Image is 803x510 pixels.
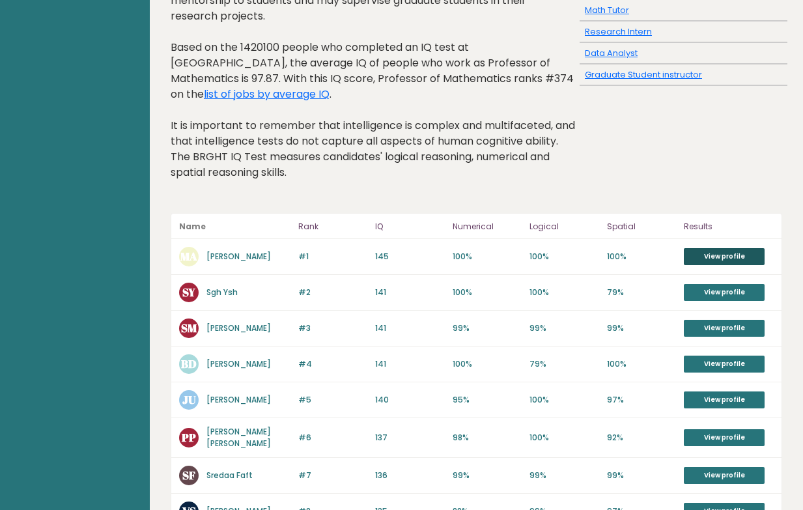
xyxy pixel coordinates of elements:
a: View profile [684,429,765,446]
p: 92% [607,432,677,444]
p: #2 [298,287,368,298]
a: [PERSON_NAME] [206,394,271,405]
p: 100% [529,432,599,444]
a: Sredaa Faft [206,470,253,481]
p: Logical [529,219,599,234]
a: View profile [684,467,765,484]
text: JU [182,392,196,407]
text: SM [181,320,197,335]
p: 98% [453,432,522,444]
a: View profile [684,356,765,373]
p: Rank [298,219,368,234]
text: SY [182,285,196,300]
p: 97% [607,394,677,406]
p: 99% [453,322,522,334]
p: 100% [607,358,677,370]
p: 99% [453,470,522,481]
p: 145 [375,251,445,262]
p: 95% [453,394,522,406]
p: Spatial [607,219,677,234]
p: 100% [453,358,522,370]
text: MA [180,249,197,264]
p: 99% [607,470,677,481]
text: PP [181,430,196,445]
a: Sgh Ysh [206,287,238,298]
a: [PERSON_NAME] [206,251,271,262]
a: Math Tutor [585,4,629,16]
b: Name [179,221,206,232]
a: Research Intern [585,25,652,38]
a: [PERSON_NAME] [206,322,271,333]
p: 100% [529,251,599,262]
a: list of jobs by average IQ [204,87,330,102]
p: 79% [607,287,677,298]
text: SF [182,468,195,483]
a: View profile [684,248,765,265]
p: 100% [529,394,599,406]
p: 100% [453,287,522,298]
p: 100% [453,251,522,262]
p: 141 [375,358,445,370]
p: #5 [298,394,368,406]
p: IQ [375,219,445,234]
p: 99% [607,322,677,334]
a: View profile [684,320,765,337]
p: #1 [298,251,368,262]
a: [PERSON_NAME] [206,358,271,369]
p: 100% [607,251,677,262]
a: View profile [684,284,765,301]
p: Numerical [453,219,522,234]
p: 136 [375,470,445,481]
a: Graduate Student instructor [585,68,702,81]
p: 141 [375,322,445,334]
a: Data Analyst [585,47,638,59]
p: #3 [298,322,368,334]
p: 99% [529,470,599,481]
text: BD [181,356,197,371]
p: #6 [298,432,368,444]
p: 137 [375,432,445,444]
p: #7 [298,470,368,481]
p: 141 [375,287,445,298]
p: 140 [375,394,445,406]
a: View profile [684,391,765,408]
p: 100% [529,287,599,298]
p: 79% [529,358,599,370]
p: Results [684,219,774,234]
p: #4 [298,358,368,370]
a: [PERSON_NAME] [PERSON_NAME] [206,426,271,449]
p: 99% [529,322,599,334]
